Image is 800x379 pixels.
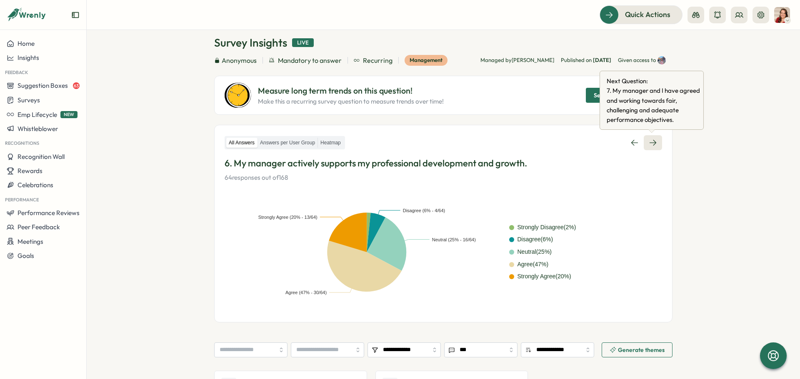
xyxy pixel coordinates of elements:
[17,125,58,133] span: Whistleblower
[73,82,80,89] span: 63
[403,208,445,213] text: Disagree (6% - 4/64)
[17,223,60,231] span: Peer Feedback
[607,76,707,86] span: Next Question:
[318,138,343,148] label: Heatmap
[594,88,654,102] span: Set up recurring survey
[618,57,656,64] p: Given access to
[17,96,40,104] span: Surveys
[225,157,662,170] p: 6. My manager actively supports my professional development and growth.
[17,238,43,245] span: Meetings
[17,167,42,175] span: Rewards
[226,138,257,148] label: All Answers
[257,138,317,148] label: Answers per User Group
[258,215,317,220] text: Strongly Agree (20% - 13/64)
[561,57,611,64] span: Published on
[17,111,57,119] span: Emp Lifecycle
[278,55,342,66] span: Mandatory to answer
[657,56,666,64] img: Tamsin Colsey
[586,88,662,103] button: Set up recurring survey
[17,209,80,217] span: Performance Reviews
[258,97,444,106] p: Make this a recurring survey question to measure trends over time!
[17,82,68,89] span: Suggestion Boxes
[774,7,790,23] img: Sophie Ashbury
[71,11,80,19] button: Expand sidebar
[517,248,552,257] div: Neutral ( 25 %)
[258,84,444,97] p: Measure long term trends on this question!
[405,55,447,66] div: Management
[17,153,65,161] span: Recognition Wall
[17,181,53,189] span: Celebrations
[17,40,35,47] span: Home
[363,55,392,66] span: Recurring
[517,260,549,269] div: Agree ( 47 %)
[432,237,476,242] text: Neutral (25% - 16/64)
[600,5,682,24] button: Quick Actions
[607,86,707,124] span: 7 . My manager and I have agreed and working towards fair, challenging and adequate performance o...
[292,38,314,47] div: Live
[285,290,327,295] text: Agree (47% - 30/64)
[17,252,34,260] span: Goals
[17,54,39,62] span: Insights
[517,235,553,244] div: Disagree ( 6 %)
[480,57,554,64] p: Managed by
[625,9,670,20] span: Quick Actions
[214,35,287,50] h1: Survey Insights
[593,57,611,63] span: [DATE]
[602,342,672,357] button: Generate themes
[60,111,77,118] span: NEW
[517,272,571,281] div: Strongly Agree ( 20 %)
[225,173,662,182] p: 64 responses out of 168
[222,55,257,66] span: Anonymous
[618,347,665,353] span: Generate themes
[517,223,576,232] div: Strongly Disagree ( 2 %)
[512,57,554,63] span: [PERSON_NAME]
